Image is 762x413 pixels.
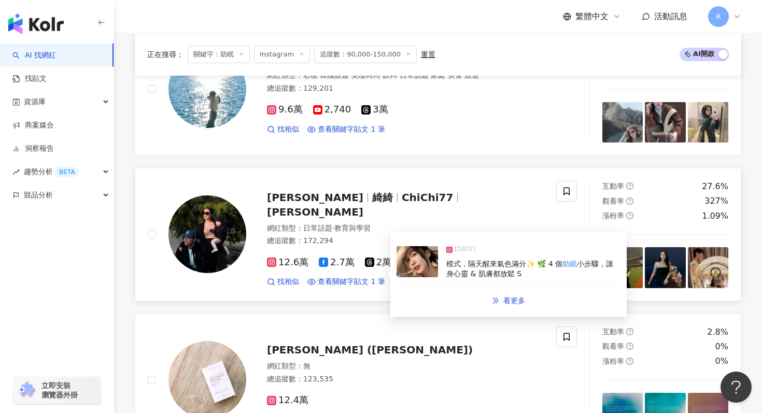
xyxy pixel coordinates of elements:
[626,212,633,219] span: question-circle
[365,257,391,268] span: 2萬
[372,191,393,204] span: 綺綺
[702,210,728,222] div: 1.09%
[17,382,37,398] img: chrome extension
[12,74,47,84] a: 找貼文
[277,124,299,135] span: 找相似
[421,50,435,59] div: 重置
[267,191,363,204] span: [PERSON_NAME]
[307,277,385,287] a: 查看關鍵字貼文 1 筆
[168,195,246,273] img: KOL Avatar
[715,341,728,352] div: 0%
[626,328,633,335] span: question-circle
[267,374,544,384] div: 總追蹤數 ： 123,535
[267,104,303,115] span: 9.6萬
[602,197,624,205] span: 觀看率
[707,326,728,338] div: 2.8%
[267,344,473,356] span: [PERSON_NAME] ([PERSON_NAME])
[715,355,728,367] div: 0%
[8,13,64,34] img: logo
[13,376,101,404] a: chrome extension立即安裝 瀏覽器外掛
[481,290,536,311] a: double-right看更多
[626,197,633,205] span: question-circle
[267,206,363,218] span: [PERSON_NAME]
[277,277,299,287] span: 找相似
[702,181,728,192] div: 27.6%
[303,224,332,232] span: 日常話題
[654,11,687,21] span: 活動訊息
[267,236,544,246] div: 總追蹤數 ： 172,294
[562,260,577,268] mark: 助眠
[267,83,544,94] div: 總追蹤數 ： 129,201
[55,167,79,177] div: BETA
[24,160,79,183] span: 趨勢分析
[602,211,624,220] span: 漲粉率
[12,120,54,131] a: 商案媒合
[318,124,385,135] span: 查看關鍵字貼文 1 筆
[626,182,633,190] span: question-circle
[135,168,741,301] a: KOL Avatar[PERSON_NAME]綺綺ChiChi77[PERSON_NAME]網紅類型：日常話題·教育與學習總追蹤數：172,29412.6萬2.7萬2萬找相似查看關鍵字貼文 1 ...
[313,104,351,115] span: 2,740
[503,296,525,305] span: 看更多
[602,342,624,350] span: 觀看率
[267,395,308,406] span: 12.4萬
[455,245,476,255] span: [DATE]
[602,357,624,365] span: 漲粉率
[12,168,20,176] span: rise
[645,102,685,143] img: post-image
[188,46,250,63] span: 關鍵字：助眠
[716,11,721,22] span: R
[626,343,633,350] span: question-circle
[24,90,46,113] span: 資源庫
[492,297,499,304] span: double-right
[602,102,643,143] img: post-image
[267,361,544,372] div: 網紅類型 ： 無
[318,277,385,287] span: 查看關鍵字貼文 1 筆
[446,260,562,268] span: 模式，隔天醒來氣色滿分✨ 🌿 4 個
[24,183,53,207] span: 競品分析
[332,224,334,232] span: ·
[397,246,438,277] img: post-image
[704,195,728,207] div: 327%
[307,124,385,135] a: 查看關鍵字貼文 1 筆
[319,257,355,268] span: 2.7萬
[147,50,184,59] span: 正在搜尋 ：
[334,224,371,232] span: 教育與學習
[602,182,624,190] span: 互動率
[267,124,299,135] a: 找相似
[688,247,728,288] img: post-image
[402,191,453,204] span: ChiChi77
[168,50,246,128] img: KOL Avatar
[602,327,624,336] span: 互動率
[688,102,728,143] img: post-image
[314,46,417,63] span: 追蹤數：90,000-150,000
[645,247,685,288] img: post-image
[12,144,54,154] a: 洞察報告
[267,223,544,234] div: 網紅類型 ：
[575,11,609,22] span: 繁體中文
[626,358,633,365] span: question-circle
[361,104,388,115] span: 3萬
[254,46,310,63] span: Instagram
[12,50,56,61] a: searchAI 找網紅
[267,257,308,268] span: 12.6萬
[267,277,299,287] a: 找相似
[41,381,78,400] span: 立即安裝 瀏覽器外掛
[135,23,741,156] a: KOL AvatarCCCCHLES網紅類型：彩妝·韓國旅遊·美妝時尚·飲料·日常話題·家庭·美食·旅遊總追蹤數：129,2019.6萬2,7403萬找相似查看關鍵字貼文 1 筆互動率quest...
[721,372,752,403] iframe: Help Scout Beacon - Open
